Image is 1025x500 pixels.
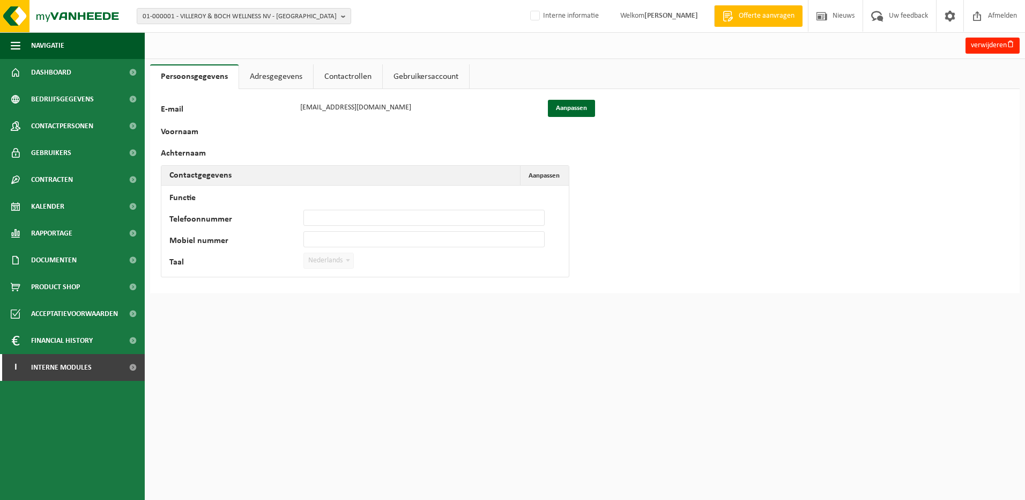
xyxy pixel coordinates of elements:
[31,354,92,381] span: Interne modules
[383,64,469,89] a: Gebruikersaccount
[529,172,560,179] span: Aanpassen
[31,59,71,86] span: Dashboard
[31,220,72,247] span: Rapportage
[169,215,303,226] label: Telefoonnummer
[169,258,303,269] label: Taal
[714,5,803,27] a: Offerte aanvragen
[150,64,239,89] a: Persoonsgegevens
[11,354,20,381] span: I
[31,166,73,193] span: Contracten
[169,237,303,247] label: Mobiel nummer
[31,247,77,274] span: Documenten
[161,149,295,160] label: Achternaam
[295,100,536,116] input: E-mail
[161,105,295,117] label: E-mail
[314,64,382,89] a: Contactrollen
[304,253,353,268] span: Nederlands
[239,64,313,89] a: Adresgegevens
[143,9,337,25] span: 01-000001 - VILLEROY & BOCH WELLNESS NV - [GEOGRAPHIC_DATA]
[736,11,797,21] span: Offerte aanvragen
[528,8,599,24] label: Interne informatie
[161,166,240,185] h2: Contactgegevens
[31,327,93,354] span: Financial History
[31,32,64,59] span: Navigatie
[31,113,93,139] span: Contactpersonen
[303,253,354,269] span: Nederlands
[161,128,295,138] label: Voornaam
[137,8,351,24] button: 01-000001 - VILLEROY & BOCH WELLNESS NV - [GEOGRAPHIC_DATA]
[31,86,94,113] span: Bedrijfsgegevens
[31,193,64,220] span: Kalender
[644,12,698,20] strong: [PERSON_NAME]
[520,166,568,185] button: Aanpassen
[31,300,118,327] span: Acceptatievoorwaarden
[31,274,80,300] span: Product Shop
[965,38,1020,54] button: verwijderen
[548,100,595,117] button: Aanpassen
[169,194,303,204] label: Functie
[31,139,71,166] span: Gebruikers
